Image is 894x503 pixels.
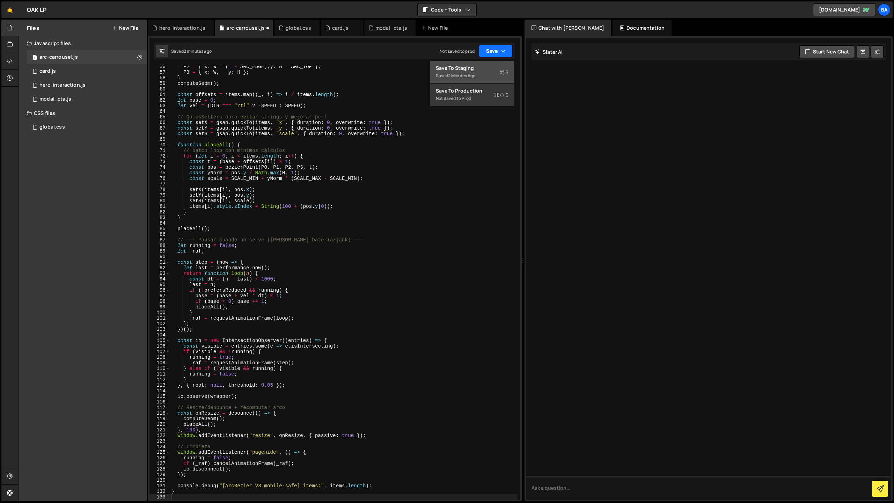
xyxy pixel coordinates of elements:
div: 114 [149,388,170,394]
div: 16657/45419.css [27,120,147,134]
div: 130 [149,478,170,483]
div: 83 [149,215,170,220]
div: 112 [149,377,170,382]
div: arc-carrousel.js [226,24,265,31]
div: global.css [286,24,311,31]
div: Save to Staging [436,65,508,72]
a: 🤙 [1,1,19,18]
div: 81 [149,204,170,209]
div: 77 [149,181,170,187]
div: 99 [149,304,170,310]
div: 93 [149,271,170,276]
div: 57 [149,70,170,75]
div: Not saved to prod [436,94,508,103]
div: 115 [149,394,170,399]
div: 123 [149,438,170,444]
div: 95 [149,282,170,287]
div: 128 [149,466,170,472]
div: 117 [149,405,170,410]
div: Saved [436,72,508,80]
div: 121 [149,427,170,433]
div: 101 [149,315,170,321]
div: 127 [149,461,170,466]
div: 91 [149,260,170,265]
span: S [500,69,508,76]
div: 56 [149,64,170,70]
button: New File [112,25,138,31]
div: 80 [149,198,170,204]
h2: Slater AI [535,49,563,55]
div: 107 [149,349,170,355]
div: 119 [149,416,170,422]
div: 67 [149,125,170,131]
div: 16657/45586.js [27,92,147,106]
div: 63 [149,103,170,109]
div: 76 [149,176,170,181]
div: 66 [149,120,170,125]
div: card.js [39,68,56,74]
div: 120 [149,422,170,427]
div: 132 [149,489,170,494]
a: [DOMAIN_NAME] [813,3,876,16]
button: Save to ProductionS Not saved to prod [430,84,514,107]
div: 65 [149,114,170,120]
div: 79 [149,192,170,198]
div: 100 [149,310,170,315]
div: 88 [149,243,170,248]
span: 1 [33,55,37,61]
div: 133 [149,494,170,500]
div: 116 [149,399,170,405]
div: 16657/45591.js [27,64,147,78]
div: 97 [149,293,170,299]
div: 75 [149,170,170,176]
h2: Files [27,24,39,32]
div: 109 [149,360,170,366]
div: New File [421,24,450,31]
div: 90 [149,254,170,260]
div: OAK LP [27,6,46,14]
div: arc-carrousel.js [39,54,78,60]
div: 64 [149,109,170,114]
div: 59 [149,81,170,86]
div: hero-interaction.js [159,24,205,31]
div: 78 [149,187,170,192]
div: 87 [149,237,170,243]
div: 110 [149,366,170,371]
div: 70 [149,142,170,148]
div: 118 [149,410,170,416]
div: Saved [171,48,212,54]
button: Save [479,45,513,57]
div: 102 [149,321,170,327]
div: 124 [149,444,170,450]
div: global.css [39,124,65,130]
div: 104 [149,332,170,338]
span: S [494,92,508,99]
div: 94 [149,276,170,282]
div: 2 minutes ago [184,48,212,54]
div: hero-interaction.js [39,82,86,88]
div: 89 [149,248,170,254]
div: 105 [149,338,170,343]
div: modal_cta.js [375,24,407,31]
div: 86 [149,232,170,237]
div: 71 [149,148,170,153]
div: modal_cta.js [39,96,71,102]
div: CSS files [19,106,147,120]
a: Ba [878,3,891,16]
div: 108 [149,355,170,360]
div: 111 [149,371,170,377]
div: 131 [149,483,170,489]
div: 98 [149,299,170,304]
div: Documentation [613,20,672,36]
div: Chat with [PERSON_NAME] [525,20,611,36]
div: 2 minutes ago [448,73,475,79]
div: 125 [149,450,170,455]
div: 103 [149,327,170,332]
div: 122 [149,433,170,438]
button: Code + Tools [418,3,476,16]
div: 84 [149,220,170,226]
div: Save to Production [436,87,508,94]
div: 60 [149,86,170,92]
div: 68 [149,131,170,137]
